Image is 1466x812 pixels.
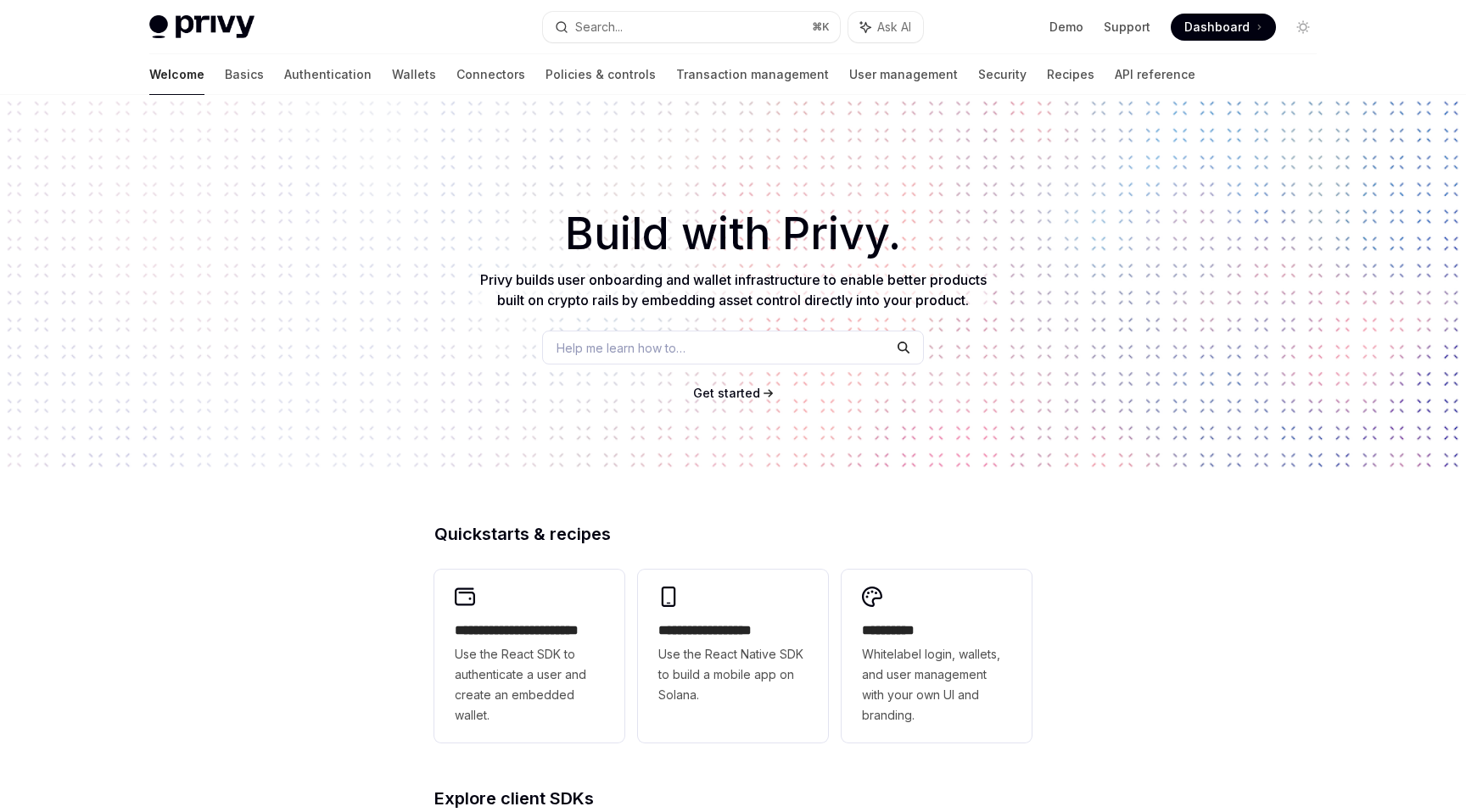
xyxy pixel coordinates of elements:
[1290,14,1317,41] button: Toggle dark mode
[149,54,204,95] a: Welcome
[225,54,264,95] a: Basics
[557,339,685,357] span: Help me learn how to…
[149,15,255,39] img: light logo
[812,20,830,34] span: ⌘ K
[877,19,911,36] span: Ask AI
[480,271,987,309] span: Privy builds user onboarding and wallet infrastructure to enable better products built on crypto ...
[543,12,840,42] button: Search...⌘K
[693,386,760,400] span: Get started
[575,17,623,37] div: Search...
[842,570,1032,742] a: **** *****Whitelabel login, wallets, and user management with your own UI and branding.
[638,570,828,742] a: **** **** **** ***Use the React Native SDK to build a mobile app on Solana.
[1184,19,1250,36] span: Dashboard
[456,54,525,95] a: Connectors
[1171,14,1276,41] a: Dashboard
[848,12,923,42] button: Ask AI
[434,790,594,807] span: Explore client SDKs
[434,526,611,542] span: Quickstarts & recipes
[676,54,829,95] a: Transaction management
[284,54,372,95] a: Authentication
[1104,19,1150,36] a: Support
[693,385,760,402] a: Get started
[455,644,604,726] span: Use the React SDK to authenticate a user and create an embedded wallet.
[1049,19,1083,36] a: Demo
[1047,54,1094,95] a: Recipes
[862,644,1011,726] span: Whitelabel login, wallets, and user management with your own UI and branding.
[1115,54,1195,95] a: API reference
[658,644,808,705] span: Use the React Native SDK to build a mobile app on Solana.
[849,54,958,95] a: User management
[978,54,1027,95] a: Security
[546,54,656,95] a: Policies & controls
[392,54,436,95] a: Wallets
[565,219,901,249] span: Build with Privy.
